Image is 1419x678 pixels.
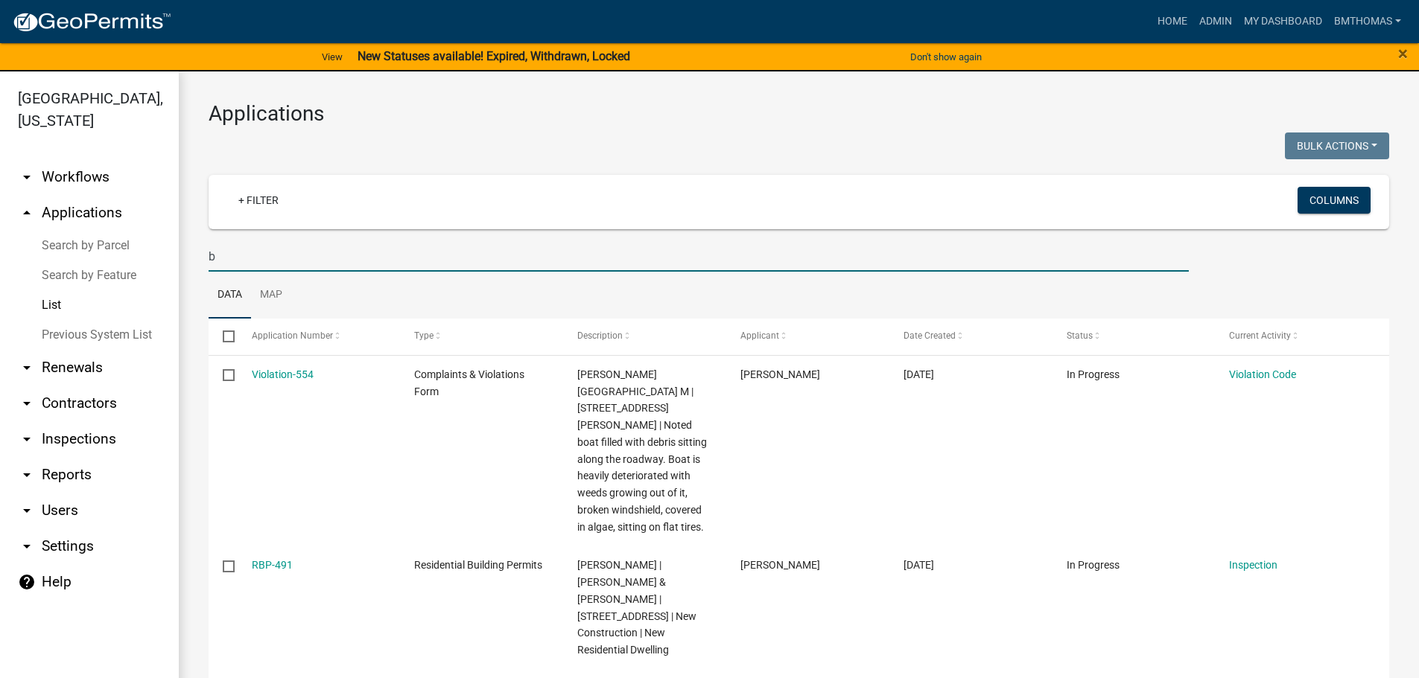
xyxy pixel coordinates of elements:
[1229,559,1277,571] a: Inspection
[904,45,988,69] button: Don't show again
[577,368,707,533] span: Honeycutt, Victoria M | 3238 SCHILLING ST. | Noted boat filled with debris sitting along the road...
[414,330,434,341] span: Type
[1067,330,1093,341] span: Status
[316,45,349,69] a: View
[1067,559,1120,571] span: In Progress
[889,319,1053,354] datatable-header-cell: Date Created
[1285,132,1389,159] button: Bulk Actions
[1398,45,1408,63] button: Close
[1067,368,1120,380] span: In Progress
[740,330,779,341] span: Applicant
[18,430,36,448] i: arrow_drop_down
[1298,187,1371,214] button: Columns
[1193,7,1238,36] a: Admin
[1328,7,1407,36] a: bmthomas
[251,272,291,319] a: Map
[209,272,251,319] a: Data
[18,502,36,519] i: arrow_drop_down
[209,241,1189,272] input: Search for applications
[252,559,293,571] a: RBP-491
[740,368,820,380] span: Brooklyn Thomas
[18,394,36,412] i: arrow_drop_down
[1238,7,1328,36] a: My Dashboard
[414,559,542,571] span: Residential Building Permits
[18,573,36,591] i: help
[904,368,934,380] span: 08/20/2025
[1052,319,1215,354] datatable-header-cell: Status
[1229,330,1291,341] span: Current Activity
[252,330,333,341] span: Application Number
[18,359,36,377] i: arrow_drop_down
[904,559,934,571] span: 08/20/2025
[1229,368,1296,380] a: Violation Code
[1152,7,1193,36] a: Home
[209,101,1389,127] h3: Applications
[577,330,623,341] span: Description
[226,187,291,214] a: + Filter
[358,49,630,63] strong: New Statuses available! Expired, Withdrawn, Locked
[740,559,820,571] span: Nathan Royer
[252,368,314,380] a: Violation-554
[18,466,36,484] i: arrow_drop_down
[1215,319,1378,354] datatable-header-cell: Current Activity
[400,319,563,354] datatable-header-cell: Type
[414,368,524,397] span: Complaints & Violations Form
[904,330,956,341] span: Date Created
[237,319,400,354] datatable-header-cell: Application Number
[577,559,696,656] span: Nathan Royer | Nathan & Bethany Royer | 4190 W 500 S PERU, IN 46970 | New Construction | New Resi...
[18,168,36,186] i: arrow_drop_down
[18,537,36,555] i: arrow_drop_down
[209,319,237,354] datatable-header-cell: Select
[18,204,36,222] i: arrow_drop_up
[1398,43,1408,64] span: ×
[563,319,726,354] datatable-header-cell: Description
[726,319,889,354] datatable-header-cell: Applicant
